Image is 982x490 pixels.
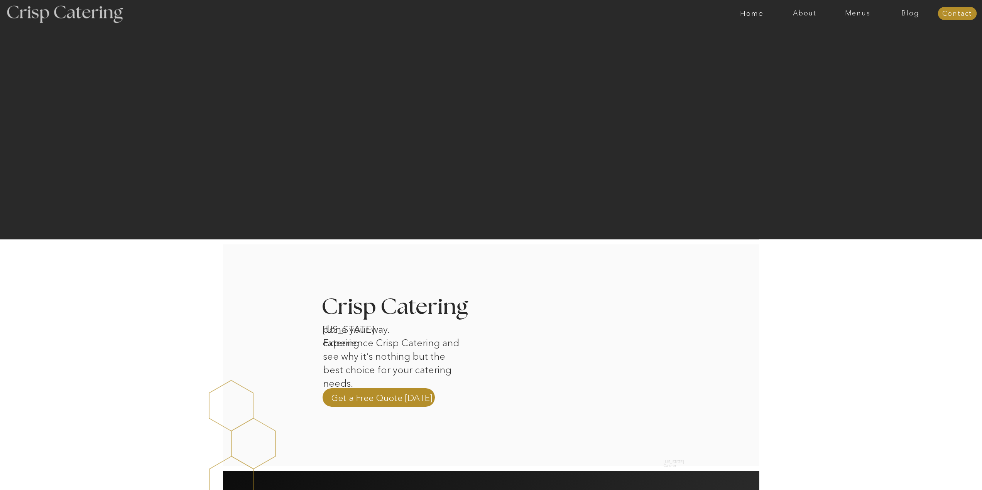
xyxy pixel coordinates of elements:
[321,296,488,319] h3: Crisp Catering
[323,323,403,333] h1: [US_STATE] catering
[831,10,884,17] a: Menus
[331,392,433,403] a: Get a Free Quote [DATE]
[884,10,937,17] a: Blog
[323,323,464,372] p: done your way. Experience Crisp Catering and see why it’s nothing but the best choice for your ca...
[778,10,831,17] a: About
[938,10,977,18] a: Contact
[664,460,688,464] h2: [US_STATE] Caterer
[725,10,778,17] a: Home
